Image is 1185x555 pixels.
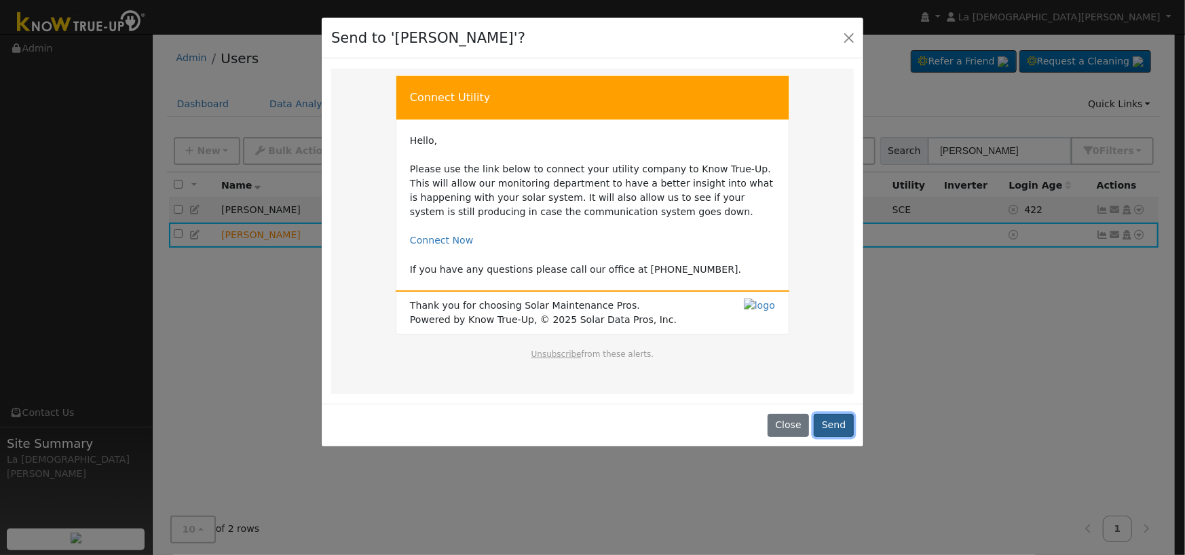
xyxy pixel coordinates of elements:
span: Thank you for choosing Solar Maintenance Pros. Powered by Know True-Up, © 2025 Solar Data Pros, Inc. [410,299,677,327]
a: Connect Now [410,235,473,246]
td: Connect Utility [396,75,789,119]
img: logo [744,299,775,313]
td: from these alerts. [409,348,776,374]
a: Unsubscribe [531,349,582,359]
button: Send [814,414,854,437]
button: Close [768,414,809,437]
h4: Send to '[PERSON_NAME]'? [331,27,525,49]
td: Hello, Please use the link below to connect your utility company to Know True-Up. This will allow... [410,134,775,277]
button: Close [840,28,859,47]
